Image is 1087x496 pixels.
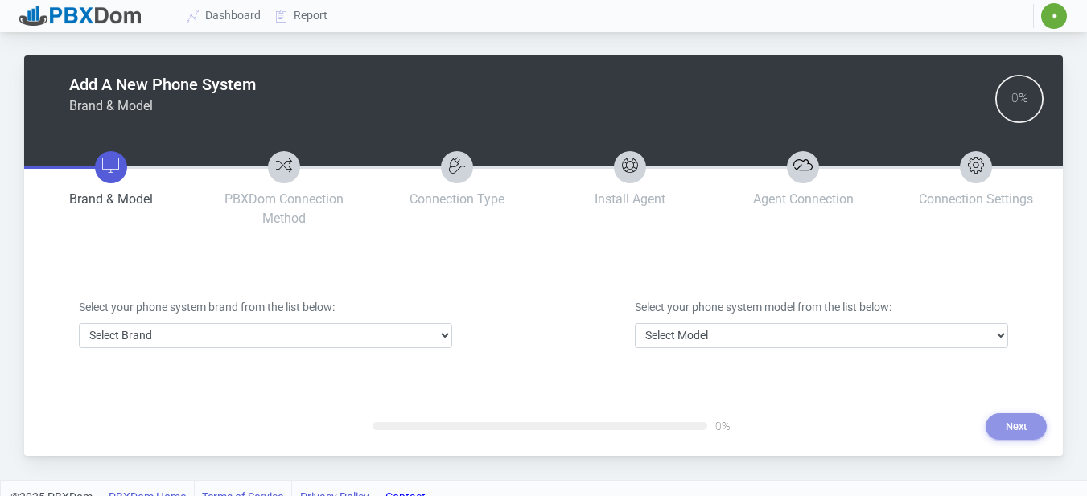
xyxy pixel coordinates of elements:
[79,299,335,316] label: Select your phone system brand from the list below:
[986,413,1047,440] button: Next
[707,418,734,434] div: 0%
[224,191,344,226] span: PBXDom Connection Method
[1011,91,1028,107] div: 0%
[1051,11,1058,21] span: ✷
[269,1,336,31] a: Report
[69,75,256,94] h4: Add A New Phone System
[180,1,269,31] a: Dashboard
[410,191,504,207] span: Connection Type
[919,191,1033,207] span: Connection Settings
[753,191,854,207] span: Agent Connection
[635,299,891,316] label: Select your phone system model from the list below:
[69,98,256,113] h6: Brand & Model
[69,191,153,207] span: Brand & Model
[595,191,665,207] span: Install Agent
[1040,2,1068,30] button: ✷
